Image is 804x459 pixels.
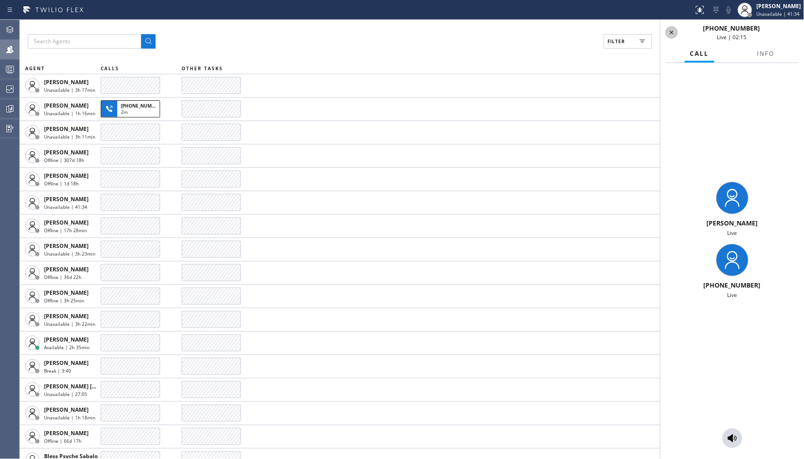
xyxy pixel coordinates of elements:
span: [PHONE_NUMBER] [703,24,760,32]
span: Live [728,229,737,237]
span: Break | 3:40 [44,368,71,374]
span: Offline | 36d 22h [44,274,81,280]
span: 2m [121,109,128,115]
span: [PHONE_NUMBER] [704,281,761,289]
span: Unavailable | 3h 22min [44,321,95,327]
span: Offline | 307d 18h [44,157,84,163]
span: Offline | 1d 18h [44,180,79,187]
span: Offline | 3h 25min [44,297,84,304]
button: Filter [604,34,652,49]
div: [PERSON_NAME] [757,2,801,10]
span: [PERSON_NAME] [44,242,89,250]
span: [PERSON_NAME] [44,219,89,226]
span: Unavailable | 3h 11min [44,134,95,140]
span: [PHONE_NUMBER] [121,103,162,109]
span: [PERSON_NAME] [44,125,89,133]
span: CALLS [101,65,119,72]
button: [PHONE_NUMBER]2m [101,98,163,120]
span: [PERSON_NAME] [44,195,89,203]
button: Info [752,45,780,63]
span: [PERSON_NAME] [44,289,89,297]
span: Call [690,49,709,58]
button: Monitor Call [723,428,742,448]
span: [PERSON_NAME] [44,359,89,367]
span: Live | 02:15 [717,33,747,41]
span: Unavailable | 27:05 [44,391,87,397]
span: [PERSON_NAME] [PERSON_NAME] [44,382,134,390]
span: Offline | 17h 28min [44,227,87,234]
span: [PERSON_NAME] [44,336,89,343]
span: Info [757,49,775,58]
span: [PERSON_NAME] [44,265,89,273]
span: Unavailable | 1h 18min [44,414,95,421]
span: Offline | 66d 17h [44,438,81,444]
div: [PERSON_NAME] [664,219,800,227]
span: Available | 2h 35min [44,344,89,351]
span: [PERSON_NAME] [44,406,89,414]
span: AGENT [25,65,45,72]
span: Unavailable | 41:34 [44,204,87,210]
button: Mute [723,4,735,16]
span: OTHER TASKS [182,65,223,72]
span: [PERSON_NAME] [44,172,89,180]
span: Unavailable | 3h 23min [44,251,95,257]
span: [PERSON_NAME] [44,148,89,156]
span: Unavailable | 41:34 [757,11,800,17]
span: [PERSON_NAME] [44,102,89,109]
span: [PERSON_NAME] [44,312,89,320]
span: Filter [608,38,625,45]
input: Search Agents [28,34,141,49]
span: Unavailable | 3h 17min [44,87,95,93]
span: Unavailable | 1h 16min [44,110,95,117]
span: [PERSON_NAME] [44,429,89,437]
span: Live [728,291,737,299]
span: [PERSON_NAME] [44,78,89,86]
button: Call [685,45,715,63]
